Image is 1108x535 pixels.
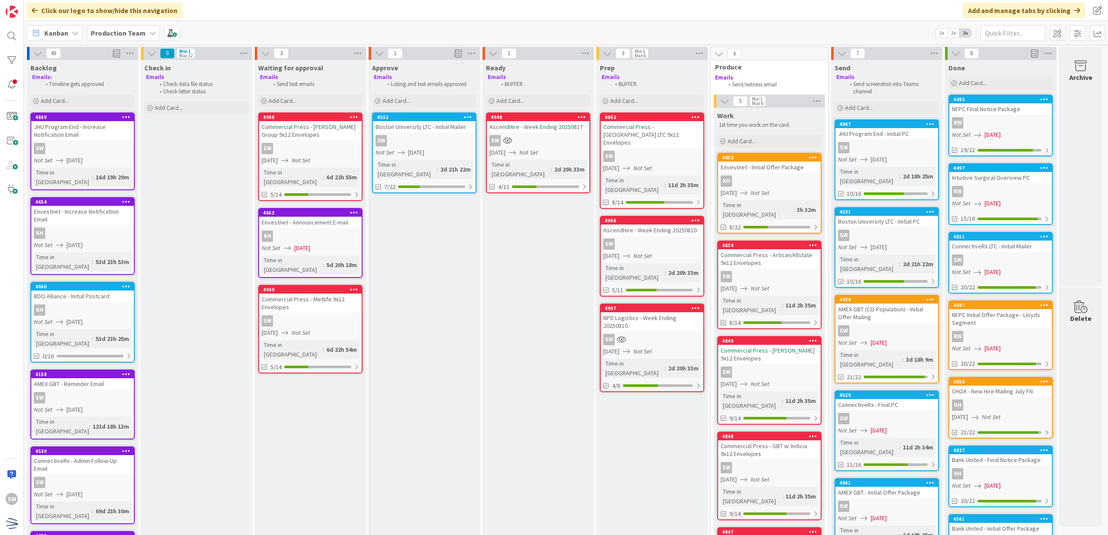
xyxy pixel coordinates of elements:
div: 4867 [835,120,938,128]
div: 4811 [953,234,1052,240]
div: RW [949,186,1052,197]
div: 4867 [839,121,938,127]
div: SW [721,271,732,282]
div: Time in [GEOGRAPHIC_DATA] [262,255,323,274]
span: : [902,355,904,364]
div: 4634Commercial Press - Artisan/Allstate 9x12 Envelopes [718,241,821,268]
div: 4953Envestnet - Initial Offer Package [718,154,821,173]
span: 10/16 [847,189,861,198]
i: Not Set [376,149,394,156]
div: KH [718,175,821,187]
span: : [665,363,666,373]
div: 4849 [722,338,821,344]
div: 4939 [839,297,938,303]
span: 0/16 [43,352,54,361]
div: SW [259,143,362,154]
div: 4660BDO Alliance - Initial Postcard [31,283,134,302]
span: : [92,172,93,182]
div: KH [31,228,134,239]
div: RW [949,117,1052,129]
div: 4862 [605,114,703,120]
div: Commercial Press - [GEOGRAPHIC_DATA] LTC 9x12 Envelopes [601,121,703,148]
span: Add Card... [383,97,410,105]
div: Time in [GEOGRAPHIC_DATA] [34,168,92,187]
div: 4867JHU Program End - Initial PC [835,120,938,139]
span: 15/16 [961,214,975,223]
div: 4529 [835,391,938,399]
div: 4909Commercial Press - Metlife 9x12 Envelopes [259,286,362,313]
div: 4849Commercial Press - [PERSON_NAME] 9x12 Envelopes [718,337,821,364]
div: 4529 [839,392,938,398]
div: 4493 [949,96,1052,103]
div: 11d 2h 35m [783,396,818,406]
div: SW [838,142,849,153]
div: 2d 18h 25m [901,172,935,181]
div: 4653 [259,209,362,217]
div: 4869JHU Program End - Increase Notification Email [31,113,134,140]
div: SW [603,334,615,345]
a: 4529ConnectiveRx - Final PCSWNot Set[DATE]Time in [GEOGRAPHIC_DATA]:11d 2h 34m11/16 [835,390,939,471]
div: 4653Envestnet - Announcement E-mail [259,209,362,228]
div: 4862Commercial Press - [GEOGRAPHIC_DATA] LTC 9x12 Envelopes [601,113,703,148]
div: KH [952,400,963,411]
span: 5/14 [270,190,282,199]
span: Add Card... [155,104,183,112]
div: SW [952,254,963,266]
div: Time in [GEOGRAPHIC_DATA] [603,175,665,195]
div: 11d 2h 35m [783,301,818,310]
div: Time in [GEOGRAPHIC_DATA] [34,252,92,271]
div: 4531 [835,208,938,216]
a: 4493NFPC Final Notice PackageRWNot Set[DATE]19/22 [948,95,1053,156]
div: Commercial Press - [PERSON_NAME] Group 9x12 Envelopes [259,121,362,140]
div: Commercial Press - [PERSON_NAME] 9x12 Envelopes [718,345,821,364]
a: 4862Commercial Press - [GEOGRAPHIC_DATA] LTC 9x12 EnvelopesSW[DATE]Not SetTime in [GEOGRAPHIC_DAT... [600,112,704,209]
div: RW [952,331,963,342]
span: [DATE] [721,284,737,293]
i: Not Set [838,339,857,347]
a: 4531Boston University LTC - Initial PCSWNot Set[DATE]Time in [GEOGRAPHIC_DATA]:2d 21h 22m10/16 [835,207,939,288]
div: 4953 [718,154,821,162]
div: 4531 [839,209,938,215]
div: SW [34,392,45,403]
span: : [323,260,324,270]
div: 4948AscendHire - Week Ending 20250817 [487,113,589,132]
div: 6d 22h 54m [324,345,359,354]
div: KH [34,304,45,316]
div: SW [835,142,938,153]
span: Add Card... [269,97,296,105]
div: 4939 [835,296,938,304]
div: Time in [GEOGRAPHIC_DATA] [376,160,437,179]
div: 4862 [601,113,703,121]
div: 4634 [722,242,821,248]
span: 20/22 [961,283,975,292]
div: Commercial Press - Artisan/Allstate 9x12 Envelopes [718,249,821,268]
span: 5/11 [612,286,623,295]
i: Not Set [838,243,857,251]
div: 4497 [953,165,1052,171]
span: Add Card... [728,137,755,145]
div: 121d 18h 13m [90,422,131,431]
span: [DATE] [489,148,506,157]
div: KH [34,228,45,239]
div: Commercial Press - Metlife 9x12 Envelopes [259,294,362,313]
div: SW [34,143,45,154]
div: SW [718,271,821,282]
span: : [899,172,901,181]
div: Time in [GEOGRAPHIC_DATA] [603,263,665,282]
i: Not Set [751,380,769,388]
i: Not Set [633,252,652,260]
div: Time in [GEOGRAPHIC_DATA] [721,296,782,315]
div: SW [838,413,849,424]
i: Not Set [982,413,1001,421]
div: CHOA - New Hire Mailing July FN [949,386,1052,397]
div: NPD Logistics - Week Ending 20250810 [601,312,703,331]
span: 5/14 [270,363,282,372]
span: [DATE] [871,155,887,164]
div: SW [835,413,938,424]
div: 4660 [35,284,134,290]
div: 4869 [31,113,134,121]
div: KH [949,400,1052,411]
i: Not Set [952,199,971,207]
div: 4869 [35,114,134,120]
div: 2d 20h 33m [552,165,587,174]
